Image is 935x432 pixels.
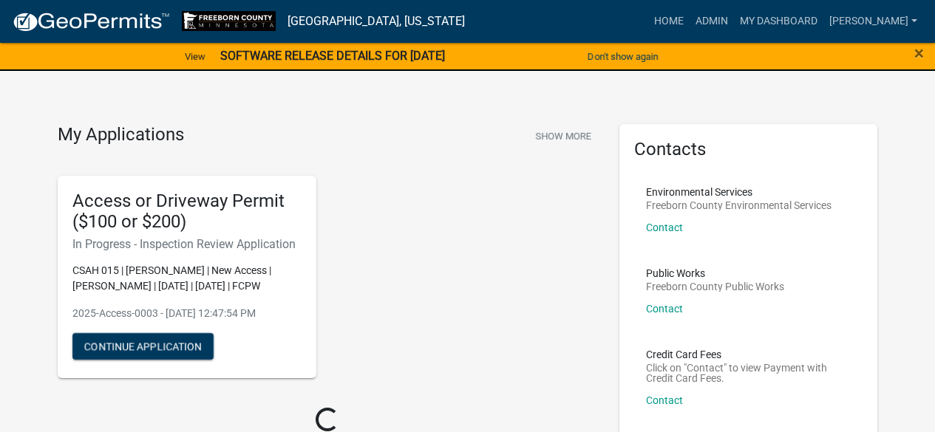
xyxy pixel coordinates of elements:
[646,363,851,383] p: Click on "Contact" to view Payment with Credit Card Fees.
[646,281,784,292] p: Freeborn County Public Works
[646,394,683,406] a: Contact
[220,49,445,63] strong: SOFTWARE RELEASE DETAILS FOR [DATE]
[72,333,214,360] button: Continue Application
[914,43,924,64] span: ×
[646,187,832,197] p: Environmental Services
[182,11,276,31] img: Freeborn County, Minnesota
[288,9,465,34] a: [GEOGRAPHIC_DATA], [US_STATE]
[914,44,924,62] button: Close
[690,7,734,35] a: Admin
[72,191,302,233] h5: Access or Driveway Permit ($100 or $200)
[646,200,832,210] p: Freeborn County Environmental Services
[646,222,683,233] a: Contact
[582,44,664,69] button: Don't show again
[823,7,923,35] a: [PERSON_NAME]
[72,263,302,294] p: CSAH 015 | [PERSON_NAME] | New Access | [PERSON_NAME] | [DATE] | [DATE] | FCPW
[646,349,851,360] p: Credit Card Fees
[72,237,302,251] h6: In Progress - Inspection Review Application
[646,268,784,278] p: Public Works
[648,7,690,35] a: Home
[734,7,823,35] a: My Dashboard
[529,124,597,148] button: Show More
[179,44,211,69] a: View
[72,306,302,321] p: 2025-Access-0003 - [DATE] 12:47:54 PM
[646,303,683,315] a: Contact
[634,139,863,160] h5: Contacts
[58,124,184,146] h4: My Applications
